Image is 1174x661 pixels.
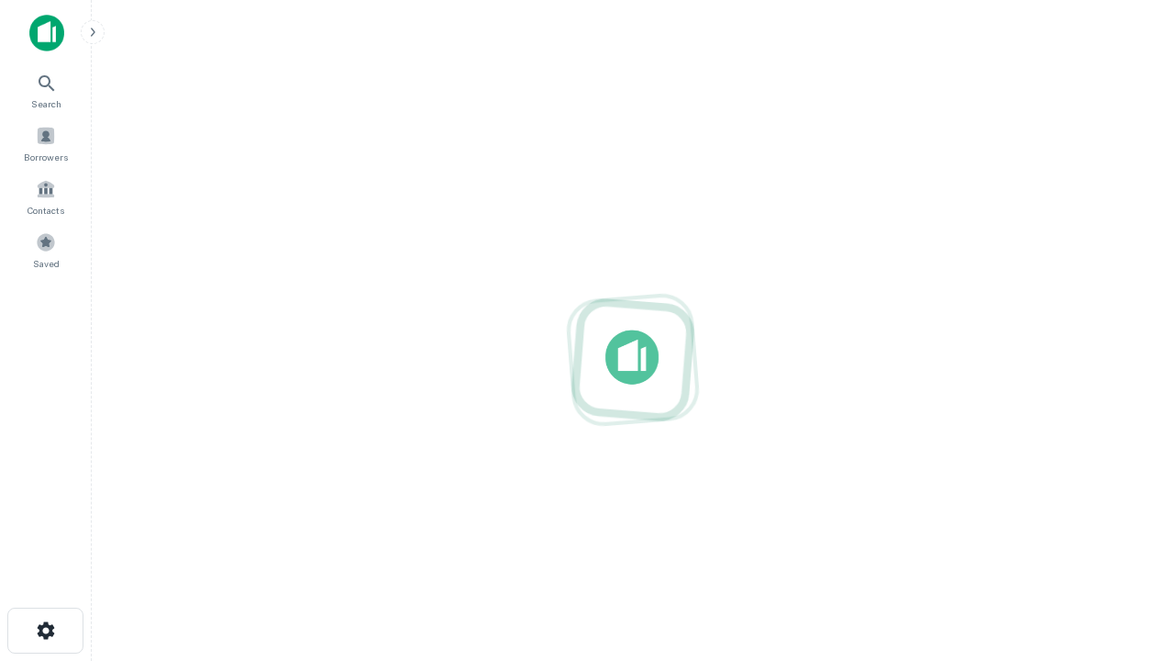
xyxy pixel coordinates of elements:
[6,225,86,274] a: Saved
[33,256,60,271] span: Saved
[31,96,61,111] span: Search
[6,172,86,221] a: Contacts
[6,65,86,115] a: Search
[6,118,86,168] a: Borrowers
[24,150,68,164] span: Borrowers
[29,15,64,51] img: capitalize-icon.png
[28,203,64,218] span: Contacts
[1082,455,1174,543] iframe: Chat Widget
